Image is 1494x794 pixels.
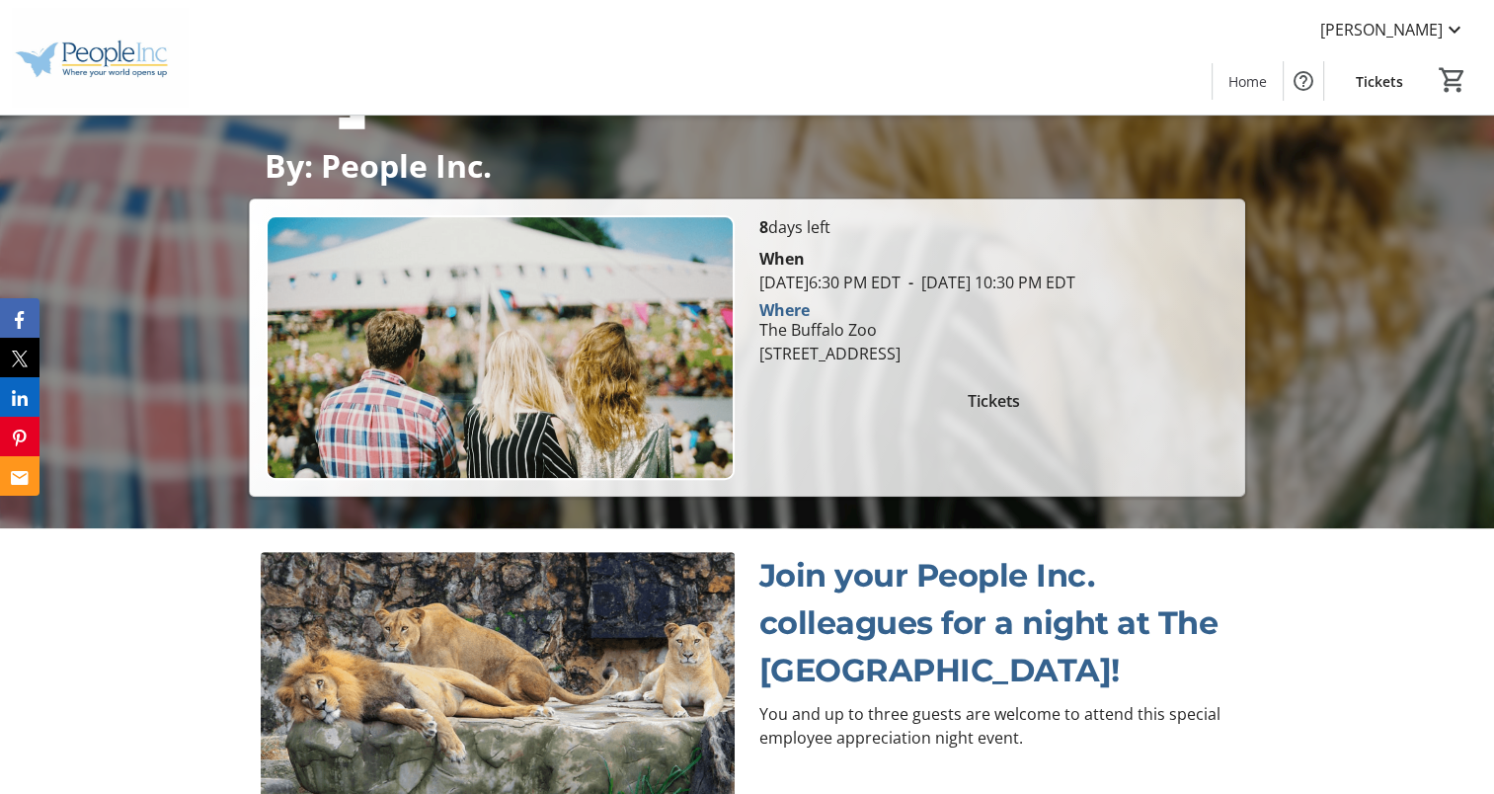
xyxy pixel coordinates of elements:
span: Tickets [968,389,1020,413]
span: 8 [758,216,767,238]
button: [PERSON_NAME] [1304,14,1482,45]
span: [DATE] 6:30 PM EDT [758,272,900,293]
img: Campaign CTA Media Photo [266,215,735,479]
a: Tickets [1340,63,1419,100]
span: Tickets [1356,71,1403,92]
span: [DATE] 10:30 PM EDT [900,272,1074,293]
span: [PERSON_NAME] [1320,18,1443,41]
div: The Buffalo Zoo [758,318,900,342]
img: People Inc.'s Logo [12,8,188,107]
button: Help [1284,61,1323,101]
button: Tickets [758,381,1227,421]
div: [STREET_ADDRESS] [758,342,900,365]
a: Home [1213,63,1283,100]
p: Join your People Inc. colleagues for a night at The [GEOGRAPHIC_DATA]! [758,552,1232,694]
p: days left [758,215,1227,239]
span: - [900,272,920,293]
p: By: People Inc. [265,148,1229,183]
div: Where [758,302,809,318]
div: When [758,247,804,271]
span: Home [1228,71,1267,92]
p: You and up to three guests are welcome to attend this special employee appreciation night event. [758,702,1232,750]
button: Cart [1435,62,1470,98]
